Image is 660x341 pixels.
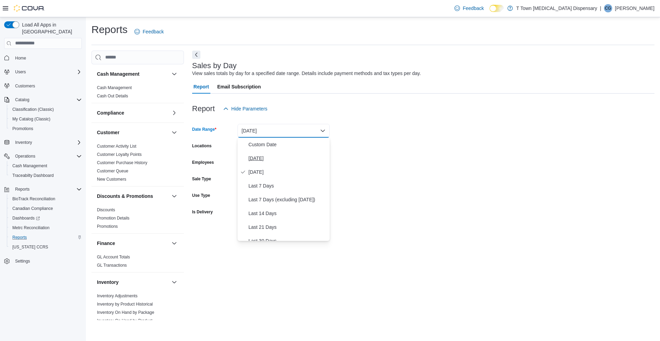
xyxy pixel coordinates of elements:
button: Cash Management [7,161,85,171]
button: Inventory [12,138,35,147]
button: Cash Management [170,70,178,78]
button: Finance [170,239,178,247]
a: Customer Queue [97,169,128,173]
span: Inventory by Product Historical [97,301,153,307]
button: Metrc Reconciliation [7,223,85,233]
a: Cash Management [97,85,132,90]
span: Last 7 Days (excluding [DATE]) [249,195,327,204]
a: Classification (Classic) [10,105,57,114]
div: View sales totals by day for a specified date range. Details include payment methods and tax type... [192,70,421,77]
button: Discounts & Promotions [170,192,178,200]
span: Classification (Classic) [10,105,82,114]
span: Catalog [12,96,82,104]
button: Promotions [7,124,85,134]
span: Home [15,55,26,61]
span: Metrc Reconciliation [12,225,49,231]
a: BioTrack Reconciliation [10,195,58,203]
span: Reports [15,187,30,192]
span: Catalog [15,97,29,103]
a: Dashboards [7,213,85,223]
span: GL Account Totals [97,254,130,260]
span: Metrc Reconciliation [10,224,82,232]
button: Traceabilty Dashboard [7,171,85,180]
span: Users [15,69,26,75]
label: Use Type [192,193,210,198]
span: Report [194,80,209,94]
a: Customer Activity List [97,144,136,149]
button: Customers [1,81,85,91]
a: Promotions [97,224,118,229]
h3: Report [192,105,215,113]
span: Reports [10,233,82,242]
span: Cash Management [12,163,47,169]
span: Dashboards [12,215,40,221]
div: Cash Management [91,84,184,103]
p: [PERSON_NAME] [615,4,654,12]
a: Settings [12,257,33,265]
button: Classification (Classic) [7,105,85,114]
a: Feedback [132,25,166,39]
span: My Catalog (Classic) [10,115,82,123]
label: Date Range [192,127,217,132]
button: Settings [1,256,85,266]
span: Last 14 Days [249,209,327,217]
a: Reports [10,233,30,242]
h3: Compliance [97,109,124,116]
span: Users [12,68,82,76]
button: Reports [7,233,85,242]
span: Customers [15,83,35,89]
span: Settings [15,258,30,264]
button: [DATE] [238,124,330,138]
span: Settings [12,257,82,265]
a: GL Transactions [97,263,127,268]
span: CG [605,4,611,12]
button: Finance [97,240,169,247]
button: [US_STATE] CCRS [7,242,85,252]
a: Home [12,54,29,62]
div: Finance [91,253,184,272]
a: Inventory Adjustments [97,294,137,298]
button: BioTrack Reconciliation [7,194,85,204]
span: Washington CCRS [10,243,82,251]
span: Classification (Classic) [12,107,54,112]
label: Locations [192,143,212,149]
h3: Finance [97,240,115,247]
span: Canadian Compliance [10,204,82,213]
span: [DATE] [249,154,327,162]
a: Cash Out Details [97,94,128,98]
button: Catalog [1,95,85,105]
span: Traceabilty Dashboard [12,173,54,178]
span: Last 30 Days [249,237,327,245]
span: Cash Out Details [97,93,128,99]
button: Home [1,53,85,63]
h3: Customer [97,129,119,136]
h3: Inventory [97,279,119,286]
div: Customer [91,142,184,186]
button: Inventory [97,279,169,286]
button: Users [1,67,85,77]
a: [US_STATE] CCRS [10,243,51,251]
h3: Cash Management [97,71,140,77]
span: Cash Management [10,162,82,170]
span: Feedback [463,5,484,12]
span: [DATE] [249,168,327,176]
a: Inventory by Product Historical [97,302,153,307]
a: Inventory On Hand by Product [97,318,152,323]
span: Dashboards [10,214,82,222]
button: Reports [1,184,85,194]
button: Reports [12,185,32,193]
nav: Complex example [4,50,82,284]
a: My Catalog (Classic) [10,115,53,123]
span: GL Transactions [97,263,127,268]
span: Customer Activity List [97,143,136,149]
a: Customer Purchase History [97,160,147,165]
a: New Customers [97,177,126,182]
input: Dark Mode [489,5,504,12]
a: Dashboards [10,214,43,222]
div: Discounts & Promotions [91,206,184,233]
button: Customer [97,129,169,136]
